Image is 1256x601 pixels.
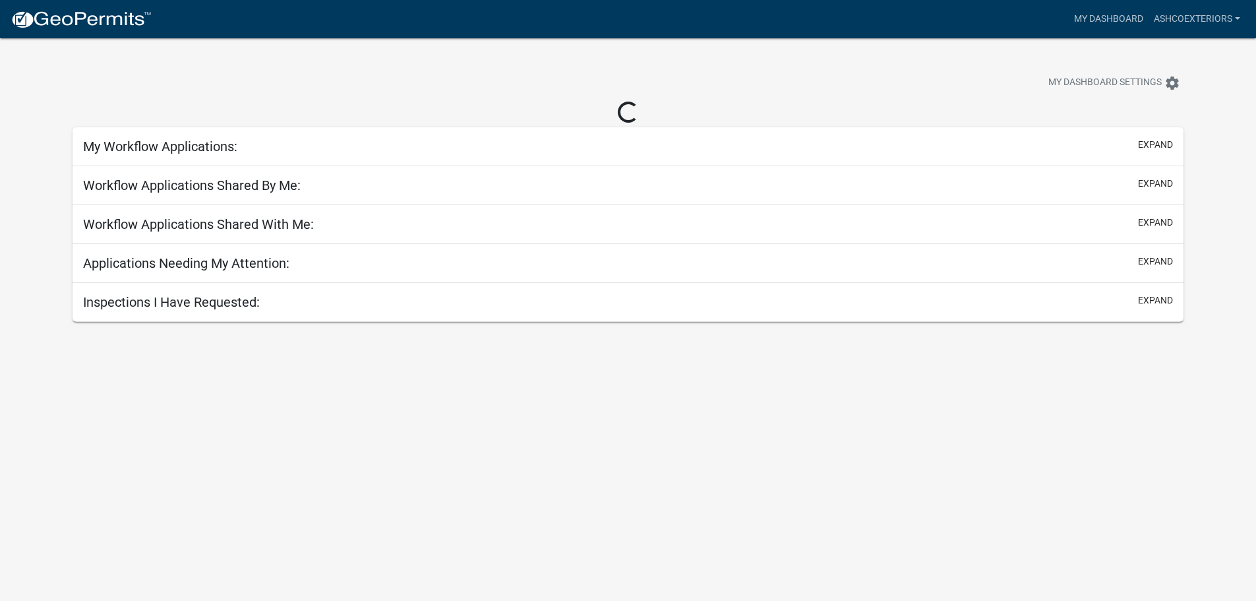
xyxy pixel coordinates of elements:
h5: Inspections I Have Requested: [83,294,260,310]
a: ashcoexteriors [1149,7,1245,32]
button: expand [1138,255,1173,269]
i: settings [1164,75,1180,91]
a: My Dashboard [1069,7,1149,32]
h5: My Workflow Applications: [83,139,237,154]
button: expand [1138,216,1173,230]
button: expand [1138,294,1173,307]
button: My Dashboard Settingssettings [1038,70,1191,96]
button: expand [1138,177,1173,191]
h5: Applications Needing My Attention: [83,255,289,271]
h5: Workflow Applications Shared By Me: [83,177,301,193]
span: My Dashboard Settings [1048,75,1162,91]
h5: Workflow Applications Shared With Me: [83,216,314,232]
button: expand [1138,138,1173,152]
